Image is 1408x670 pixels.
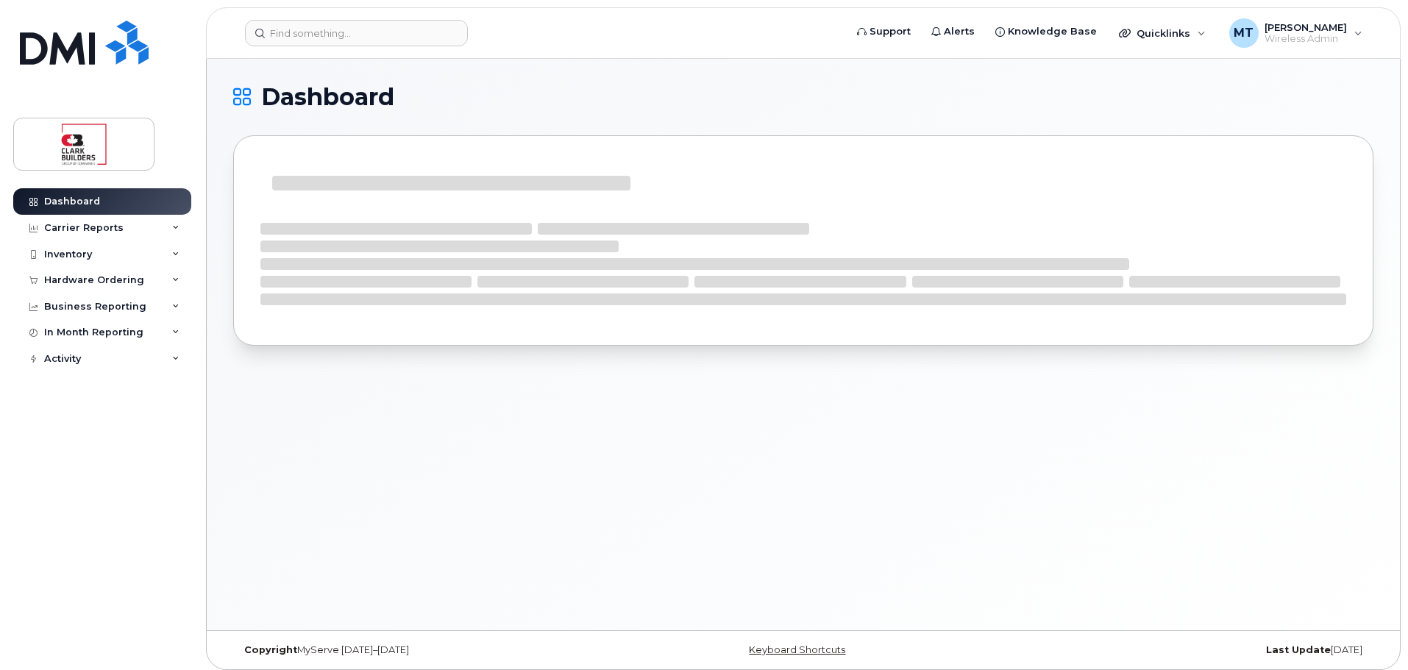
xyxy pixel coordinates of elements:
span: Dashboard [261,86,394,108]
div: MyServe [DATE]–[DATE] [233,644,614,656]
strong: Copyright [244,644,297,655]
div: [DATE] [993,644,1373,656]
a: Keyboard Shortcuts [749,644,845,655]
strong: Last Update [1266,644,1331,655]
